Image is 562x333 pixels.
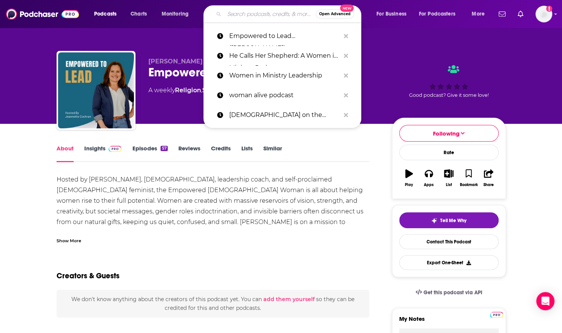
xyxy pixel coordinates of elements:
button: open menu [371,8,416,20]
button: Play [399,164,419,192]
a: InsightsPodchaser Pro [84,145,122,162]
button: open menu [414,8,466,20]
div: Open Intercom Messenger [536,292,554,310]
span: Podcasts [94,9,116,19]
span: More [472,9,485,19]
span: New [340,5,354,12]
button: Bookmark [459,164,479,192]
p: Women in Ministry Leadership [229,66,340,85]
a: Pro website [490,311,503,318]
span: Open Advanced [319,12,351,16]
div: List [446,183,452,187]
p: woman alive podcast [229,85,340,105]
p: Empowered to Lead (Jeannette Cochran) [229,26,340,46]
span: Get this podcast via API [423,289,482,296]
div: 57 [161,146,167,151]
div: Hosted by [PERSON_NAME], [DEMOGRAPHIC_DATA], leadership coach, and self-proclaimed [DEMOGRAPHIC_D... [57,174,370,259]
div: Search podcasts, credits, & more... [211,5,368,23]
img: Podchaser - Follow, Share and Rate Podcasts [6,7,79,21]
a: Show notifications dropdown [496,8,508,21]
span: Following [433,130,460,137]
p: sermon on the mount [229,105,340,125]
a: Spirituality [202,87,237,94]
div: Play [405,183,413,187]
p: He Calls Her Shepherd: A Women in Ministry Podcast [229,46,340,66]
button: open menu [156,8,198,20]
span: We don't know anything about the creators of this podcast yet . You can so they can be credited f... [71,296,354,311]
button: Following [399,125,499,142]
span: Tell Me Why [440,218,466,224]
span: , [201,87,202,94]
button: List [439,164,458,192]
a: Credits [211,145,231,162]
button: open menu [466,8,494,20]
a: Women in Ministry Leadership [203,66,361,85]
button: add them yourself [263,296,315,302]
span: Charts [131,9,147,19]
a: Charts [126,8,151,20]
button: open menu [89,8,126,20]
div: Bookmark [460,183,477,187]
a: woman alive podcast [203,85,361,105]
button: Apps [419,164,439,192]
a: Similar [263,145,282,162]
a: Show notifications dropdown [515,8,526,21]
a: Religion [175,87,201,94]
img: Podchaser Pro [490,312,503,318]
img: User Profile [535,6,552,22]
input: Search podcasts, credits, & more... [224,8,316,20]
a: Contact This Podcast [399,234,499,249]
img: Podchaser Pro [109,146,122,152]
div: Apps [424,183,434,187]
button: Show profile menu [535,6,552,22]
img: tell me why sparkle [431,218,437,224]
span: For Podcasters [419,9,455,19]
button: Share [479,164,498,192]
button: tell me why sparkleTell Me Why [399,212,499,228]
button: Open AdvancedNew [316,9,354,19]
div: Good podcast? Give it some love! [392,58,506,105]
a: Get this podcast via API [409,283,488,302]
span: Logged in as ShellB [535,6,552,22]
a: [DEMOGRAPHIC_DATA] on the mount [203,105,361,125]
label: My Notes [399,315,499,328]
img: Empowered To Lead [58,52,134,128]
button: Export One-Sheet [399,255,499,270]
div: Share [483,183,494,187]
a: Lists [241,145,253,162]
span: [PERSON_NAME] [148,58,203,65]
a: He Calls Her Shepherd: A Women in Ministry Podcast [203,46,361,66]
div: Rate [399,145,499,160]
a: Episodes57 [132,145,167,162]
a: Empowered to Lead ([PERSON_NAME]) [203,26,361,46]
div: A weekly podcast [148,86,347,95]
span: For Business [376,9,406,19]
span: Monitoring [162,9,189,19]
a: About [57,145,74,162]
h2: Creators & Guests [57,271,120,281]
a: Reviews [178,145,200,162]
span: Good podcast? Give it some love! [409,92,489,98]
svg: Add a profile image [546,6,552,12]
